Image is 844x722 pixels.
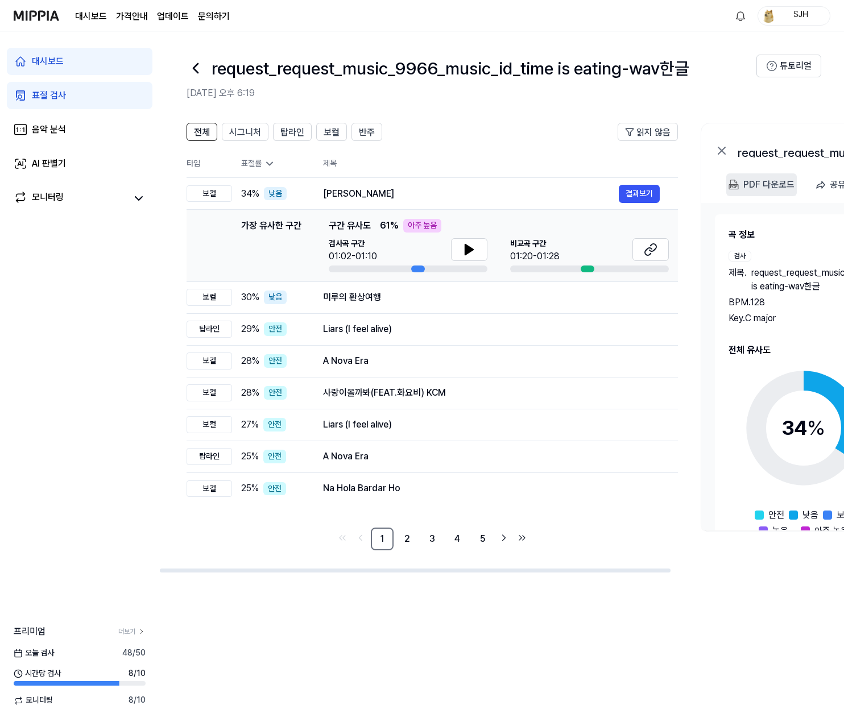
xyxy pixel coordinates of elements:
span: 읽지 않음 [636,126,671,139]
a: Go to first page [334,530,350,546]
div: AI 판별기 [32,157,66,171]
span: 낮음 [802,508,818,522]
span: 25 % [241,450,259,463]
div: 모니터링 [32,190,64,206]
div: 낮음 [264,187,287,201]
div: 낮음 [264,291,287,304]
h1: request_request_music_9966_music_id_time is eating-wav한글 [212,56,689,80]
div: 보컬 [187,384,232,401]
div: 대시보드 [32,55,64,68]
nav: pagination [187,528,678,550]
button: PDF 다운로드 [726,173,797,196]
span: 29 % [241,322,259,336]
th: 타입 [187,150,232,178]
div: 보컬 [187,416,232,433]
span: 34 % [241,187,259,201]
a: 4 [446,528,469,550]
img: PDF Download [729,180,739,190]
span: 30 % [241,291,259,304]
div: 보컬 [187,185,232,202]
span: 비교곡 구간 [510,238,560,250]
a: 5 [471,528,494,550]
a: 문의하기 [198,10,230,23]
span: 안전 [768,508,784,522]
div: 01:02-01:10 [329,250,377,263]
div: 보컬 [187,352,232,370]
div: 안전 [263,482,286,496]
span: 시그니처 [229,126,261,139]
div: 가장 유사한 구간 [241,219,301,272]
img: 알림 [734,9,747,23]
span: 높음 [772,524,788,538]
button: 결과보기 [619,185,660,203]
a: 업데이트 [157,10,189,23]
div: A Nova Era [323,450,660,463]
div: Na Hola Bardar Ho [323,482,660,495]
div: 안전 [264,386,287,400]
div: 탑라인 [187,321,232,338]
span: 전체 [194,126,210,139]
div: 검사 [729,251,751,262]
span: 25 % [241,482,259,495]
span: 48 / 50 [122,648,146,659]
div: A Nova Era [323,354,660,368]
div: Liars (I feel alive) [323,418,660,431]
div: 표절 검사 [32,89,66,102]
span: 시간당 검사 [14,668,61,679]
a: Go to next page [496,530,512,546]
span: 오늘 검사 [14,648,54,659]
button: 시그니처 [222,123,268,141]
div: Liars (I feel alive) [323,322,660,336]
div: 34 [781,413,825,443]
div: 안전 [264,322,287,336]
span: 8 / 10 [129,668,146,679]
a: Go to previous page [353,530,369,546]
button: 가격안내 [116,10,148,23]
div: PDF 다운로드 [743,177,795,192]
div: [PERSON_NAME] [323,187,619,201]
span: 반주 [359,126,375,139]
span: 제목 . [729,266,747,293]
a: 더보기 [118,627,146,637]
span: 61 % [380,219,399,233]
button: 전체 [187,123,217,141]
div: 01:20-01:28 [510,250,560,263]
a: 표절 검사 [7,82,152,109]
div: 안전 [264,354,287,368]
button: 반주 [351,123,382,141]
button: 튜토리얼 [756,55,821,77]
a: 음악 분석 [7,116,152,143]
div: 보컬 [187,480,232,497]
h2: [DATE] 오후 6:19 [187,86,756,100]
span: 프리미엄 [14,625,45,638]
div: 탑라인 [187,448,232,465]
button: profileSJH [758,6,830,26]
span: 모니터링 [14,695,53,706]
a: Go to last page [514,530,530,546]
span: 28 % [241,386,259,400]
a: 3 [421,528,444,550]
span: % [807,416,825,440]
span: 28 % [241,354,259,368]
span: 검사곡 구간 [329,238,377,250]
button: 탑라인 [273,123,312,141]
div: 안전 [263,450,286,463]
a: 대시보드 [75,10,107,23]
div: 음악 분석 [32,123,66,136]
a: 1 [371,528,394,550]
span: 구간 유사도 [329,219,371,233]
div: 아주 높음 [403,219,441,233]
a: 모니터링 [14,190,127,206]
a: 2 [396,528,419,550]
span: 8 / 10 [129,695,146,706]
a: AI 판별기 [7,150,152,177]
span: 27 % [241,418,259,431]
div: 안전 [263,418,286,431]
div: 표절률 [241,158,305,169]
div: SJH [779,9,823,22]
div: 보컬 [187,289,232,306]
img: profile [762,9,775,23]
th: 제목 [323,150,678,177]
span: 보컬 [324,126,340,139]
